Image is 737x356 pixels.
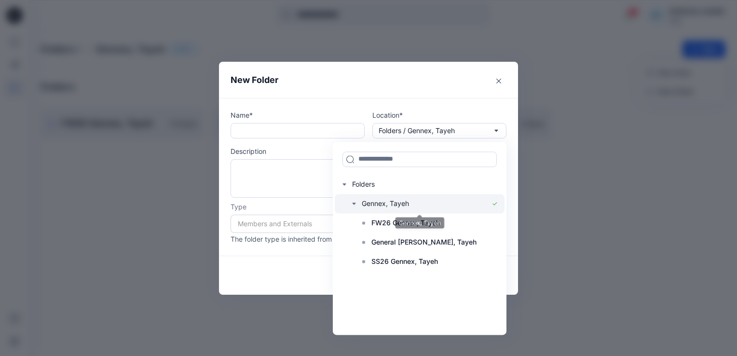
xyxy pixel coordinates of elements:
button: Close [491,73,506,89]
p: Name* [231,110,365,120]
p: The folder type is inherited from the parent folder [231,234,506,244]
p: Description [231,146,506,156]
p: SS26 Gennex, Tayeh [371,256,438,267]
p: Type [231,202,506,212]
p: General [PERSON_NAME], Tayeh [371,236,477,248]
p: FW26 Gennex, Tayeh [371,217,440,229]
p: Folders / Gennex, Tayeh [379,125,455,136]
p: Location* [372,110,506,120]
header: New Folder [219,62,518,98]
button: Folders / Gennex, Tayeh [372,123,506,138]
